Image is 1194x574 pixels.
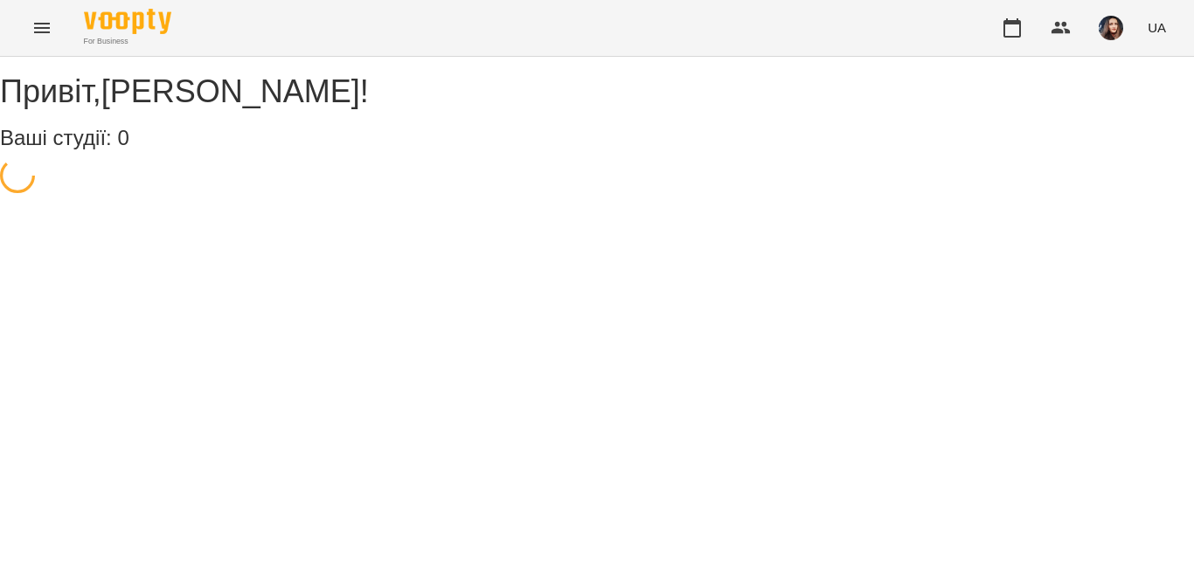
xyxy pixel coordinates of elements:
[1141,11,1173,44] button: UA
[84,36,171,47] span: For Business
[84,9,171,34] img: Voopty Logo
[21,7,63,49] button: Menu
[1099,16,1123,40] img: 86bd3eead586595c5fa01d1eabc93d97.jpg
[117,126,128,149] span: 0
[1148,18,1166,37] span: UA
